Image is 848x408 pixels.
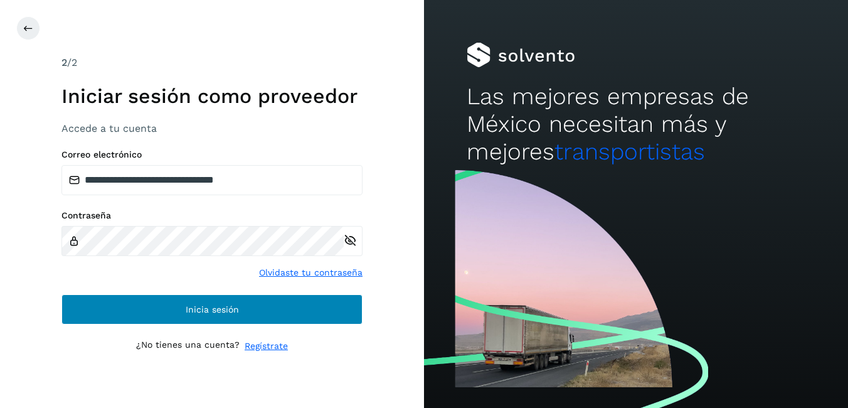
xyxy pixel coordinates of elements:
[467,83,806,166] h2: Las mejores empresas de México necesitan más y mejores
[259,266,363,279] a: Olvidaste tu contraseña
[61,149,363,160] label: Correo electrónico
[61,84,363,108] h1: Iniciar sesión como proveedor
[245,340,288,353] a: Regístrate
[136,340,240,353] p: ¿No tienes una cuenta?
[554,138,705,165] span: transportistas
[61,210,363,221] label: Contraseña
[186,305,239,314] span: Inicia sesión
[61,56,67,68] span: 2
[61,55,363,70] div: /2
[61,294,363,325] button: Inicia sesión
[61,122,363,134] h3: Accede a tu cuenta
